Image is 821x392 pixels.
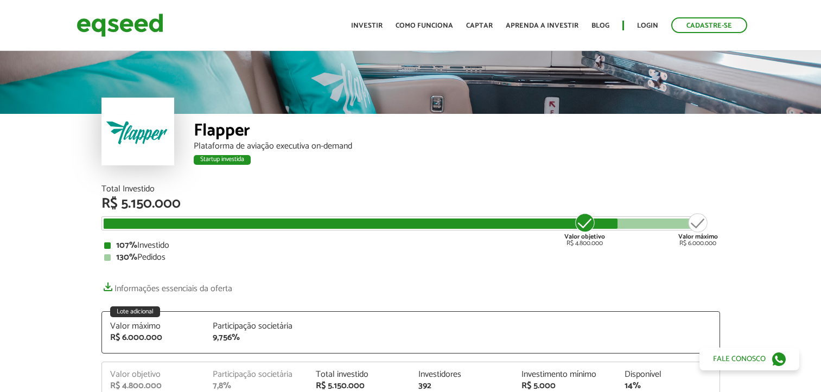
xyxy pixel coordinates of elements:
div: Pedidos [104,253,717,262]
div: Participação societária [213,322,300,331]
div: R$ 6.000.000 [678,212,718,247]
div: Disponível [625,370,711,379]
div: 7,8% [213,382,300,390]
div: Plataforma de aviação executiva on-demand [194,142,720,151]
div: R$ 5.000 [521,382,608,390]
div: R$ 6.000.000 [110,333,197,342]
div: 392 [418,382,505,390]
div: Startup investida [194,155,251,165]
img: EqSeed [77,11,163,40]
strong: 107% [116,238,137,253]
div: Lote adicional [110,306,160,317]
a: Aprenda a investir [506,22,578,29]
div: Total Investido [101,185,720,194]
div: 9,756% [213,333,300,342]
a: Informações essenciais da oferta [101,278,232,293]
div: Investidores [418,370,505,379]
div: R$ 5.150.000 [316,382,403,390]
div: R$ 4.800.000 [564,212,605,247]
div: Participação societária [213,370,300,379]
div: Flapper [194,122,720,142]
div: Investido [104,241,717,250]
strong: 130% [116,250,137,265]
div: Valor objetivo [110,370,197,379]
a: Login [637,22,658,29]
a: Cadastre-se [671,17,747,33]
a: Fale conosco [699,348,799,370]
div: Investimento mínimo [521,370,608,379]
div: R$ 4.800.000 [110,382,197,390]
div: 14% [625,382,711,390]
strong: Valor objetivo [564,232,605,242]
div: R$ 5.150.000 [101,197,720,211]
a: Investir [351,22,383,29]
div: Total investido [316,370,403,379]
a: Blog [591,22,609,29]
div: Valor máximo [110,322,197,331]
a: Captar [466,22,493,29]
a: Como funciona [396,22,453,29]
strong: Valor máximo [678,232,718,242]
